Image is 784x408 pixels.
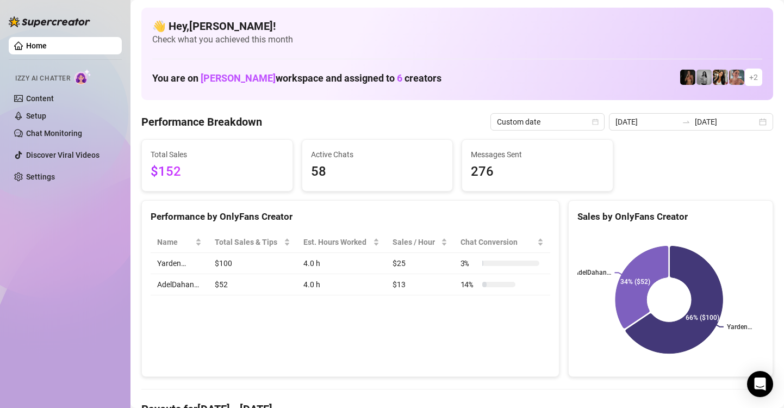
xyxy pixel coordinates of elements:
input: End date [695,116,757,128]
img: AdelDahan [713,70,728,85]
div: Performance by OnlyFans Creator [151,209,550,224]
span: calendar [592,119,599,125]
span: [PERSON_NAME] [201,72,276,84]
span: to [682,118,690,126]
span: Sales / Hour [393,236,438,248]
td: Yarden… [151,253,208,274]
span: Active Chats [311,149,444,160]
h1: You are on workspace and assigned to creators [152,72,441,84]
td: 4.0 h [297,274,386,295]
div: Sales by OnlyFans Creator [577,209,764,224]
span: Messages Sent [471,149,604,160]
img: A [696,70,712,85]
td: 4.0 h [297,253,386,274]
span: 3 % [461,257,478,269]
span: 58 [311,162,444,182]
td: $25 [386,253,453,274]
a: Home [26,41,47,50]
th: Total Sales & Tips [208,232,297,253]
div: Open Intercom Messenger [747,371,773,397]
div: Est. Hours Worked [303,236,371,248]
a: Discover Viral Videos [26,151,99,159]
span: Izzy AI Chatter [15,73,70,84]
img: logo-BBDzfeDw.svg [9,16,90,27]
td: $52 [208,274,297,295]
a: Chat Monitoring [26,129,82,138]
img: Yarden [729,70,744,85]
th: Sales / Hour [386,232,453,253]
img: AI Chatter [74,69,91,85]
span: Total Sales & Tips [215,236,282,248]
span: Name [157,236,193,248]
span: swap-right [682,118,690,126]
span: + 2 [749,71,758,83]
h4: 👋 Hey, [PERSON_NAME] ! [152,18,762,34]
td: AdelDahan… [151,274,208,295]
a: Setup [26,112,46,120]
span: Custom date [497,114,598,130]
span: 6 [397,72,402,84]
a: Content [26,94,54,103]
text: AdelDahan… [575,269,612,276]
span: Chat Conversion [461,236,536,248]
span: $152 [151,162,284,182]
h4: Performance Breakdown [141,114,262,129]
span: 14 % [461,279,478,290]
input: Start date [615,116,677,128]
th: Chat Conversion [454,232,551,253]
span: Check what you achieved this month [152,34,762,46]
a: Settings [26,172,55,181]
th: Name [151,232,208,253]
text: Yarden… [727,323,752,331]
td: $13 [386,274,453,295]
img: the_bohema [680,70,695,85]
span: 276 [471,162,604,182]
td: $100 [208,253,297,274]
span: Total Sales [151,149,284,160]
